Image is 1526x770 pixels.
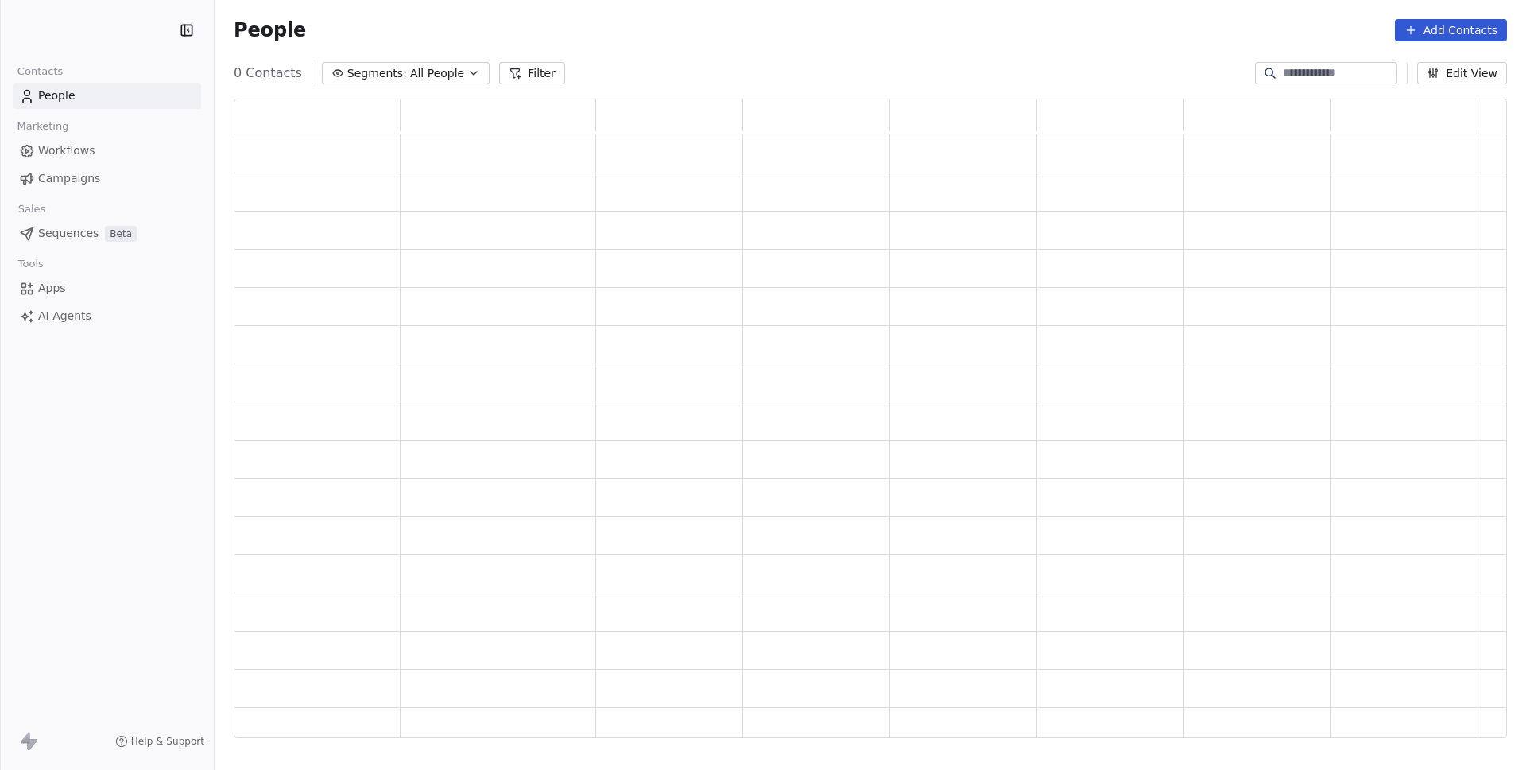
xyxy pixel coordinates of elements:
span: Help & Support [131,735,204,748]
button: Filter [499,62,565,84]
span: Contacts [10,60,70,84]
span: Campaigns [38,170,100,187]
span: Workflows [38,142,95,159]
span: Sequences [38,225,99,242]
a: Campaigns [13,165,201,192]
button: Edit View [1417,62,1507,84]
span: Apps [38,280,66,297]
span: Beta [105,226,137,242]
a: Workflows [13,138,201,164]
a: SequencesBeta [13,220,201,247]
span: Tools [11,252,50,276]
a: Help & Support [115,735,204,748]
button: Add Contacts [1395,19,1507,41]
a: Apps [13,275,201,301]
a: People [13,83,201,109]
span: People [38,87,76,104]
a: AI Agents [13,303,201,329]
span: All People [410,65,464,82]
span: 0 Contacts [234,64,302,83]
span: People [234,18,306,42]
span: Marketing [10,115,76,138]
span: Segments: [347,65,407,82]
span: AI Agents [38,308,91,325]
span: Sales [11,197,52,221]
